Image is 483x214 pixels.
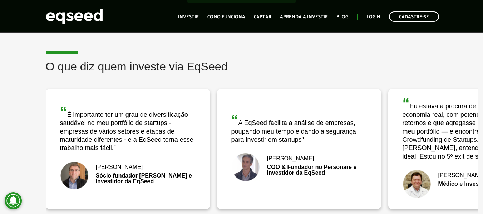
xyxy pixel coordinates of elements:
div: [PERSON_NAME] [60,164,196,170]
a: Aprenda a investir [280,15,328,19]
img: Nick Johnston [60,161,89,190]
a: Captar [254,15,271,19]
a: Cadastre-se [389,11,439,22]
span: “ [231,112,238,128]
div: A EqSeed facilita a análise de empresas, poupando meu tempo e dando a segurança para investir em ... [231,113,367,144]
h2: O que diz quem investe via EqSeed [46,60,478,84]
a: Investir [178,15,199,19]
img: EqSeed [46,7,103,26]
div: É importante ter um grau de diversificação saudável no meu portfólio de startups - empresas de vá... [60,105,196,153]
img: Bruno Rodrigues [231,153,260,181]
span: “ [60,104,67,120]
a: Login [366,15,380,19]
div: [PERSON_NAME] [231,156,367,161]
div: COO & Fundador no Personare e Investidor da EqSeed [231,164,367,176]
span: “ [403,95,410,111]
a: Como funciona [207,15,245,19]
div: Sócio fundador [PERSON_NAME] e Investidor da EqSeed [60,173,196,184]
a: Blog [336,15,348,19]
img: Fernando De Marco [403,170,431,198]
